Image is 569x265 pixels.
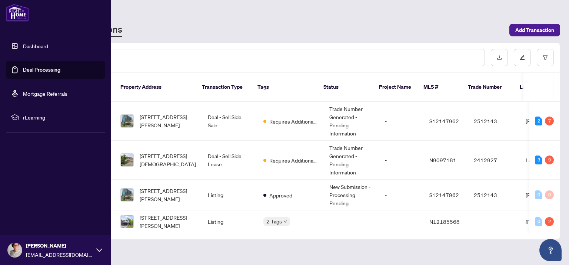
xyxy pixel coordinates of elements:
[497,55,502,60] span: download
[121,215,133,228] img: thumbnail-img
[543,55,548,60] span: filter
[379,180,423,210] td: -
[514,49,531,66] button: edit
[323,210,379,233] td: -
[515,24,554,36] span: Add Transaction
[8,243,22,257] img: Profile Icon
[545,190,554,199] div: 0
[202,141,257,180] td: Deal - Sell Side Lease
[468,180,520,210] td: 2512143
[114,73,196,102] th: Property Address
[196,73,252,102] th: Transaction Type
[539,239,562,261] button: Open asap
[140,113,196,129] span: [STREET_ADDRESS][PERSON_NAME]
[269,156,317,164] span: Requires Additional Docs
[429,157,456,163] span: N9097181
[379,102,423,141] td: -
[429,218,460,225] span: N12185568
[23,66,60,73] a: Deal Processing
[535,156,542,164] div: 3
[545,217,554,226] div: 2
[417,73,462,102] th: MLS #
[140,213,196,230] span: [STREET_ADDRESS][PERSON_NAME]
[121,115,133,127] img: thumbnail-img
[269,117,317,125] span: Requires Additional Docs
[468,210,520,233] td: -
[121,154,133,166] img: thumbnail-img
[520,55,525,60] span: edit
[468,141,520,180] td: 2412927
[317,73,373,102] th: Status
[202,102,257,141] td: Deal - Sell Side Sale
[323,180,379,210] td: New Submission - Processing Pending
[269,191,292,199] span: Approved
[202,210,257,233] td: Listing
[23,90,67,97] a: Mortgage Referrals
[537,49,554,66] button: filter
[252,73,317,102] th: Tags
[429,118,459,124] span: S12147962
[379,141,423,180] td: -
[323,141,379,180] td: Trade Number Generated - Pending Information
[266,217,282,226] span: 2 Tags
[491,49,508,66] button: download
[283,220,287,223] span: down
[6,4,29,22] img: logo
[202,180,257,210] td: Listing
[468,102,520,141] td: 2512143
[545,117,554,125] div: 7
[140,187,196,203] span: [STREET_ADDRESS][PERSON_NAME]
[535,117,542,125] div: 2
[462,73,514,102] th: Trade Number
[545,156,554,164] div: 9
[140,152,196,168] span: [STREET_ADDRESS][DEMOGRAPHIC_DATA]
[26,242,93,250] span: [PERSON_NAME]
[379,210,423,233] td: -
[509,24,560,36] button: Add Transaction
[323,102,379,141] td: Trade Number Generated - Pending Information
[121,189,133,201] img: thumbnail-img
[429,192,459,198] span: S12147962
[26,251,93,259] span: [EMAIL_ADDRESS][DOMAIN_NAME]
[535,190,542,199] div: 0
[23,43,48,49] a: Dashboard
[23,113,100,121] span: rLearning
[535,217,542,226] div: 0
[373,73,417,102] th: Project Name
